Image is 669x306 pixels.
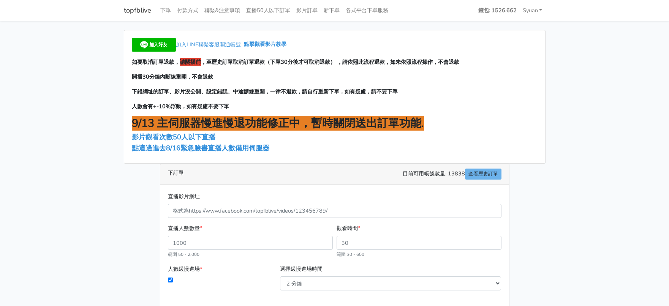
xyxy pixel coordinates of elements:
a: 加入LINE聯繫客服開通帳號 [132,41,244,48]
span: 開播30分鐘內斷線重開，不會退款 [132,73,213,80]
a: 影片訂單 [293,3,321,18]
a: 查看歷史訂單 [465,169,501,180]
label: 觀看時間 [337,224,360,233]
a: 新下單 [321,3,343,18]
input: 格式為https://www.facebook.com/topfblive/videos/123456789/ [168,204,501,218]
span: 目前可用帳號數量: 13838 [403,169,501,180]
a: topfblive [124,3,151,18]
a: 直播50人以下訂單 [243,3,293,18]
a: 50人以下直播 [173,132,217,142]
a: 錢包: 1526.662 [475,3,520,18]
label: 人數緩慢進場 [168,265,202,273]
input: 30 [337,236,501,250]
input: 1000 [168,236,333,250]
a: 點這邊進去8/16緊急臉書直播人數備用伺服器 [132,144,269,153]
a: 聯繫&注意事項 [201,3,243,18]
div: 下訂單 [160,164,509,185]
a: 點擊觀看影片教學 [244,41,286,48]
label: 直播影片網址 [168,192,200,201]
strong: 錢包: 1526.662 [478,6,517,14]
a: 付款方式 [174,3,201,18]
a: 下單 [157,3,174,18]
span: 下錯網址的訂單、影片沒公開、設定錯誤、中途斷線重開，一律不退款，請自行重新下單，如有疑慮，請不要下單 [132,88,398,95]
span: 9/13 主伺服器慢進慢退功能修正中，暫時關閉送出訂單功能. [132,116,424,131]
a: Syuan [520,3,546,18]
img: 加入好友 [132,38,176,52]
span: 人數會有+-10%浮動，如有疑慮不要下單 [132,103,229,110]
small: 範圍 30 - 600 [337,251,364,257]
label: 選擇緩慢進場時間 [280,265,323,273]
small: 範圍 50 - 2,000 [168,251,199,257]
span: 如要取消訂單退款， [132,58,180,66]
a: 影片觀看次數 [132,132,173,142]
span: ，至歷史訂單取消訂單退款（下單30分後才可取消退款） ，請依照此流程退款，如未依照流程操作，不會退款 [201,58,459,66]
a: 各式平台下單服務 [343,3,391,18]
label: 直播人數數量 [168,224,202,233]
span: 加入LINE聯繫客服開通帳號 [176,41,241,48]
span: 50人以下直播 [173,132,215,142]
span: 請關播前 [180,58,201,66]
